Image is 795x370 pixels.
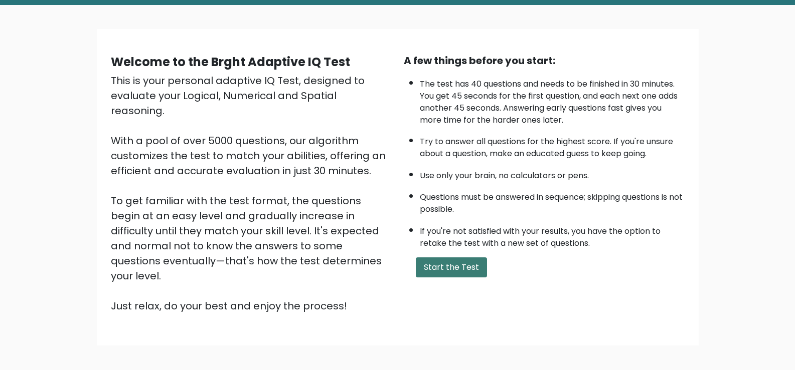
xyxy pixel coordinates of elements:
li: Questions must be answered in sequence; skipping questions is not possible. [420,186,685,215]
li: Use only your brain, no calculators or pens. [420,165,685,182]
div: A few things before you start: [404,53,685,68]
div: This is your personal adaptive IQ Test, designed to evaluate your Logical, Numerical and Spatial ... [111,73,392,313]
li: If you're not satisfied with your results, you have the option to retake the test with a new set ... [420,220,685,249]
button: Start the Test [416,257,487,277]
b: Welcome to the Brght Adaptive IQ Test [111,54,350,70]
li: Try to answer all questions for the highest score. If you're unsure about a question, make an edu... [420,131,685,160]
li: The test has 40 questions and needs to be finished in 30 minutes. You get 45 seconds for the firs... [420,73,685,126]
